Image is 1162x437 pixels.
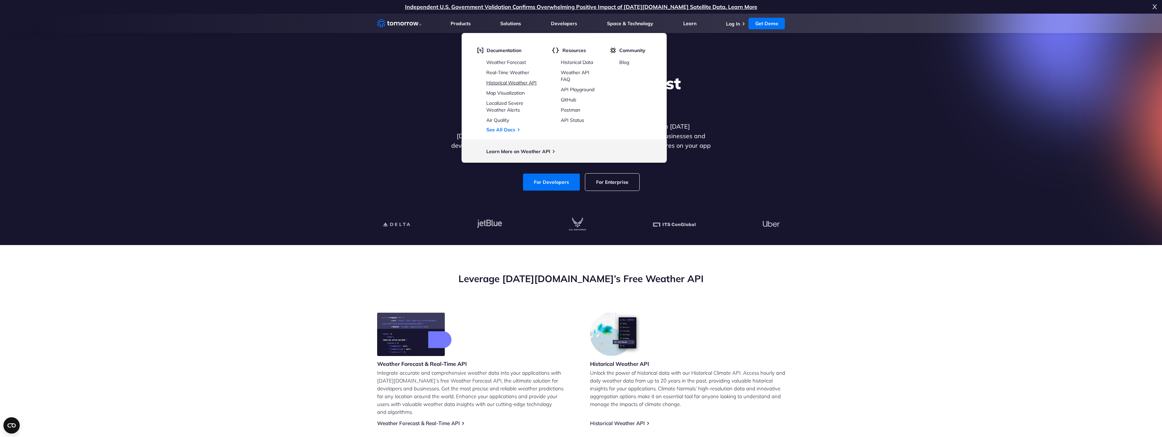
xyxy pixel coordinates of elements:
p: Get reliable and precise weather data through our free API. Count on [DATE][DOMAIN_NAME] for quic... [450,122,712,160]
a: Get Demo [748,18,785,29]
a: Products [451,20,471,27]
a: See All Docs [486,127,515,133]
p: Unlock the power of historical data with our Historical Climate API. Access hourly and daily weat... [590,369,785,408]
a: Log In [726,21,740,27]
span: Resources [562,47,586,53]
a: For Developers [523,174,580,191]
a: Postman [561,107,580,113]
a: Home link [377,18,421,29]
a: For Enterprise [585,174,639,191]
img: tio-c.svg [610,47,616,53]
a: Localized Severe Weather Alerts [486,100,523,113]
a: Weather Forecast & Real-Time API [377,420,460,426]
h3: Historical Weather API [590,360,649,368]
h2: Leverage [DATE][DOMAIN_NAME]’s Free Weather API [377,272,785,285]
a: Space & Technology [607,20,653,27]
a: Learn More on Weather API [486,148,550,155]
img: doc.svg [477,47,483,53]
a: GitHub [561,97,576,103]
a: Independent U.S. Government Validation Confirms Overwhelming Positive Impact of [DATE][DOMAIN_NAM... [405,3,757,10]
a: Weather Forecast [486,59,526,65]
p: Integrate accurate and comprehensive weather data into your applications with [DATE][DOMAIN_NAME]... [377,369,572,416]
a: Historical Weather API [590,420,645,426]
img: brackets.svg [552,47,559,53]
a: API Status [561,117,584,123]
a: Developers [551,20,577,27]
h1: Explore the World’s Best Weather API [450,73,712,114]
a: Blog [619,59,629,65]
a: Real-Time Weather [486,69,529,76]
span: Community [619,47,645,53]
a: API Playground [561,86,594,93]
span: Documentation [487,47,521,53]
a: Air Quality [486,117,509,123]
a: Map Visualization [486,90,525,96]
button: Open CMP widget [3,417,20,434]
h3: Weather Forecast & Real-Time API [377,360,467,368]
a: Solutions [500,20,521,27]
a: Historical Weather API [486,80,537,86]
a: Weather API FAQ [561,69,589,82]
a: Historical Data [561,59,593,65]
a: Learn [683,20,696,27]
